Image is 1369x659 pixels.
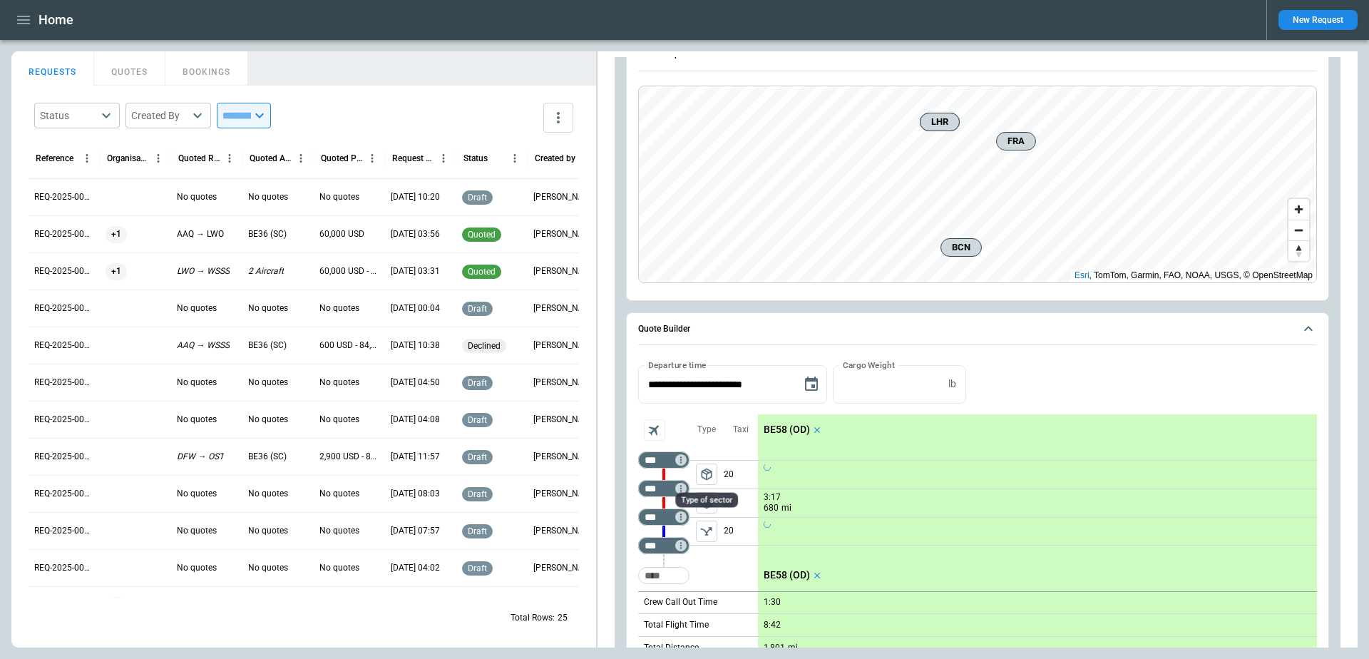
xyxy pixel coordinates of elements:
[177,302,217,315] p: No quotes
[781,502,791,514] p: mi
[165,51,248,86] button: BOOKINGS
[533,562,593,574] p: Andy Burvill
[644,642,699,654] p: Total Distance
[319,302,359,315] p: No quotes
[724,518,758,545] p: 20
[638,86,1317,283] div: Route map
[34,302,94,315] p: REQ-2025-000022
[248,228,287,240] p: BE36 (SC)
[764,492,781,503] p: 3:17
[1288,199,1309,220] button: Zoom in
[434,149,453,168] button: Request Created At (UTC-05:00) column menu
[699,467,714,481] span: package_2
[34,488,94,500] p: REQ-2025-000017
[34,414,94,426] p: REQ-2025-000019
[948,378,956,390] p: lb
[1288,220,1309,240] button: Zoom out
[648,359,707,371] label: Departure time
[638,480,689,497] div: Too short
[533,488,593,500] p: Aliona Newkkk Luti
[465,489,490,499] span: draft
[319,525,359,537] p: No quotes
[131,108,188,123] div: Created By
[106,253,127,290] span: +1
[319,191,359,203] p: No quotes
[465,267,498,277] span: quoted
[533,228,593,240] p: Aliona Newkkk Luti
[34,339,94,352] p: REQ-2025-000021
[463,153,488,163] div: Status
[843,359,895,371] label: Cargo Weight
[34,191,94,203] p: REQ-2025-000025
[391,191,440,203] p: 08/28/2025 10:20
[465,415,490,425] span: draft
[465,563,490,573] span: draft
[638,537,689,554] div: Too short
[319,265,379,277] p: 60,000 USD - 101,600 USD
[248,451,287,463] p: BE36 (SC)
[34,525,94,537] p: REQ-2025-000016
[764,502,779,514] p: 680
[319,377,359,389] p: No quotes
[1278,10,1358,30] button: New Request
[292,149,310,168] button: Quoted Aircraft column menu
[391,265,440,277] p: 08/08/2025 03:31
[511,612,555,624] p: Total Rows:
[391,302,440,315] p: 08/08/2025 00:04
[78,149,96,168] button: Reference column menu
[319,562,359,574] p: No quotes
[533,414,593,426] p: Aliona Newkkk Luti
[248,191,288,203] p: No quotes
[797,370,826,399] button: Choose date, selected date is Sep 14, 2025
[533,377,593,389] p: Ben Jeater
[1003,134,1030,148] span: FRA
[465,193,490,203] span: draft
[465,230,498,240] span: quoted
[319,339,379,352] p: 600 USD - 84,500 USD
[220,149,239,168] button: Quoted Route column menu
[177,228,224,240] p: AAQ → LWO
[697,424,716,436] p: Type
[177,339,230,352] p: AAQ → WSSS
[465,452,490,462] span: draft
[926,115,953,129] span: LHR
[764,424,810,436] p: BE58 (OD)
[248,339,287,352] p: BE36 (SC)
[1075,270,1089,280] a: Esri
[177,525,217,537] p: No quotes
[391,377,440,389] p: 08/07/2025 04:50
[638,451,689,469] div: Not found
[465,304,490,314] span: draft
[638,50,680,59] h6: Route map
[39,11,73,29] h1: Home
[177,191,217,203] p: No quotes
[465,526,490,536] span: draft
[363,149,381,168] button: Quoted Price column menu
[34,562,94,574] p: REQ-2025-000015
[639,86,1317,283] canvas: Map
[724,489,758,517] p: 20
[319,414,359,426] p: No quotes
[764,569,810,581] p: BE58 (OD)
[177,451,224,463] p: DFW → OST
[1075,268,1313,282] div: , TomTom, Garmin, FAO, NOAA, USGS, © OpenStreetMap
[465,341,503,351] span: declined
[34,377,94,389] p: REQ-2025-000020
[638,325,690,334] h6: Quote Builder
[106,216,127,252] span: +1
[1288,240,1309,261] button: Reset bearing to north
[391,414,440,426] p: 07/03/2025 04:08
[391,488,440,500] p: 06/23/2025 08:03
[644,596,717,608] p: Crew Call Out Time
[391,228,440,240] p: 08/08/2025 03:56
[248,414,288,426] p: No quotes
[321,153,363,163] div: Quoted Price
[733,424,749,436] p: Taxi
[177,488,217,500] p: No quotes
[533,191,593,203] p: Aliona Newkkk Luti
[644,419,665,441] span: Aircraft selection
[696,464,717,485] button: left aligned
[319,228,364,240] p: 60,000 USD
[764,620,781,630] p: 8:42
[543,103,573,133] button: more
